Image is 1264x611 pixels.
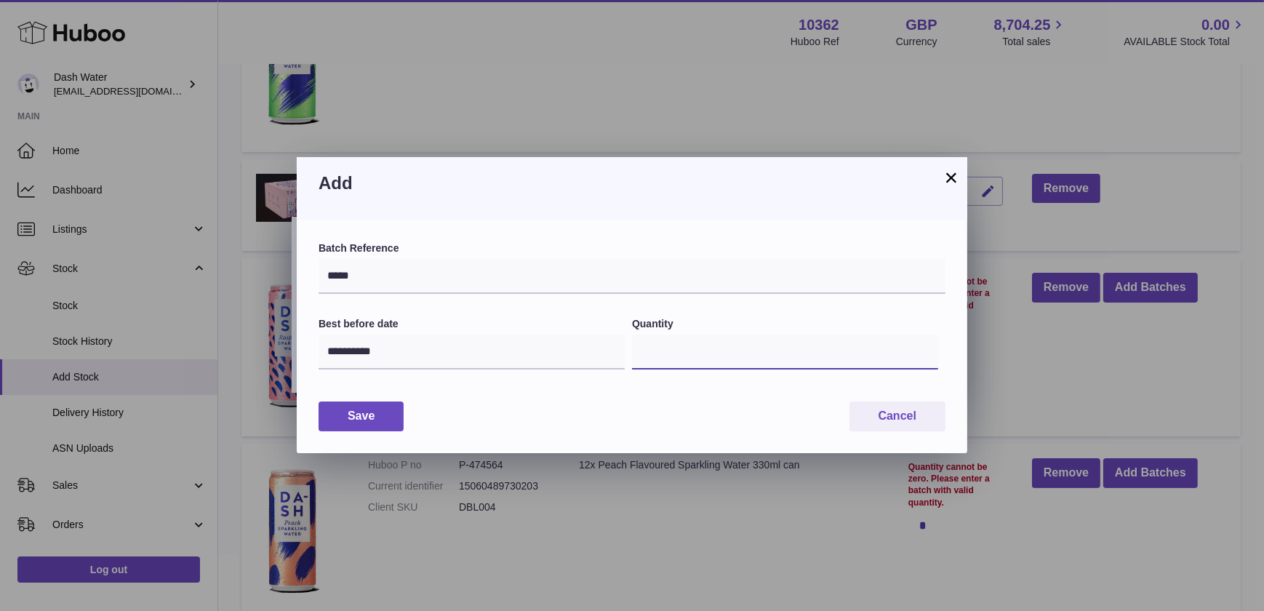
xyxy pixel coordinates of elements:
button: Save [319,402,404,431]
button: × [943,169,960,186]
button: Cancel [849,402,945,431]
h3: Add [319,172,945,195]
label: Quantity [632,317,938,331]
label: Batch Reference [319,241,945,255]
label: Best before date [319,317,625,331]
